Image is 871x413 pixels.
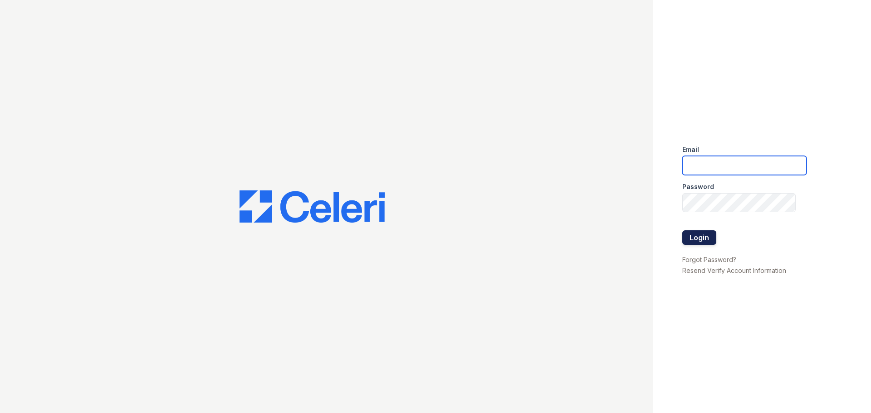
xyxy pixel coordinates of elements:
[240,190,385,223] img: CE_Logo_Blue-a8612792a0a2168367f1c8372b55b34899dd931a85d93a1a3d3e32e68fde9ad4.png
[682,145,699,154] label: Email
[682,267,786,274] a: Resend Verify Account Information
[682,230,716,245] button: Login
[682,256,736,263] a: Forgot Password?
[682,182,714,191] label: Password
